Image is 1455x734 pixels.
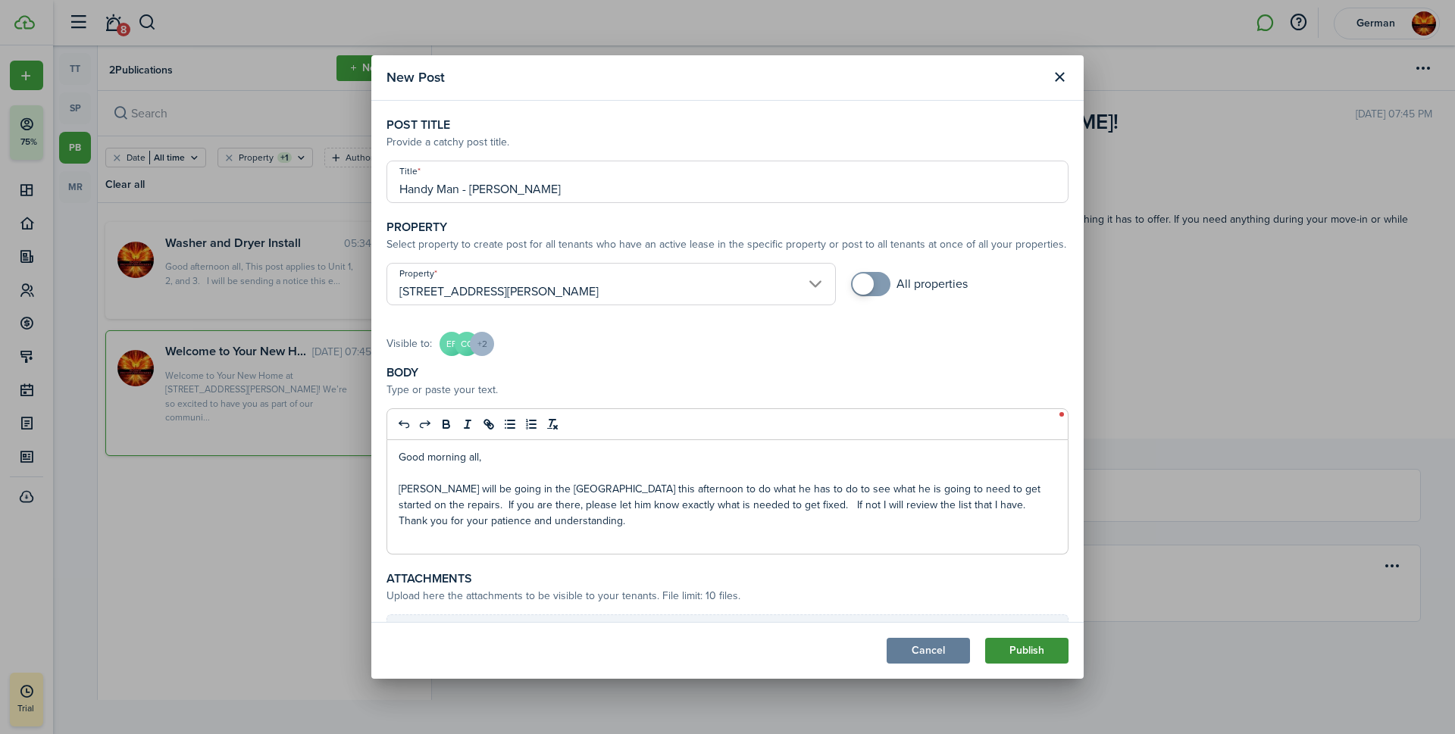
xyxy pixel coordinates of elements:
[499,415,521,433] button: list: bullet
[393,415,415,433] button: undo: undo
[386,332,1069,356] div: Visible to:
[386,218,1069,236] h4: Property
[455,332,479,356] avatar-text: CC
[521,415,542,433] button: list: ordered
[399,481,1056,513] p: [PERSON_NAME] will be going in the [GEOGRAPHIC_DATA] this afternoon to do what he has to do to se...
[386,63,1043,92] modal-title: New Post
[386,570,1069,588] h4: Attachments
[478,415,499,433] button: link
[457,415,478,433] button: italic
[399,449,1056,465] p: Good morning all,
[386,364,1069,382] h4: Body
[542,415,563,433] button: clean
[386,116,1069,134] h4: Post title
[386,382,1069,398] p: Type or paste your text.
[386,588,1069,604] p: Upload here the attachments to be visible to your tenants. File limit: 10 files.
[887,638,970,664] button: Cancel
[386,134,1069,150] p: Provide a catchy post title.
[1047,64,1072,90] button: Close modal
[386,236,1069,252] p: Select property to create post for all tenants who have an active lease in the specific property ...
[415,415,436,433] button: redo: redo
[399,513,1056,529] p: Thank you for your patience and understanding.
[436,415,457,433] button: bold
[470,332,494,356] avatar-counter: +2
[440,332,464,356] avatar-text: EF
[985,638,1069,664] button: Publish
